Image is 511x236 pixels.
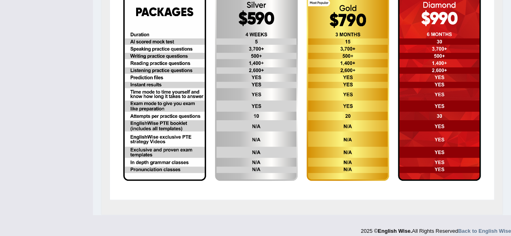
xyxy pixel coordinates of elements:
[378,228,412,234] strong: English Wise.
[361,223,511,235] div: 2025 © All Rights Reserved
[458,228,511,234] a: Back to English Wise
